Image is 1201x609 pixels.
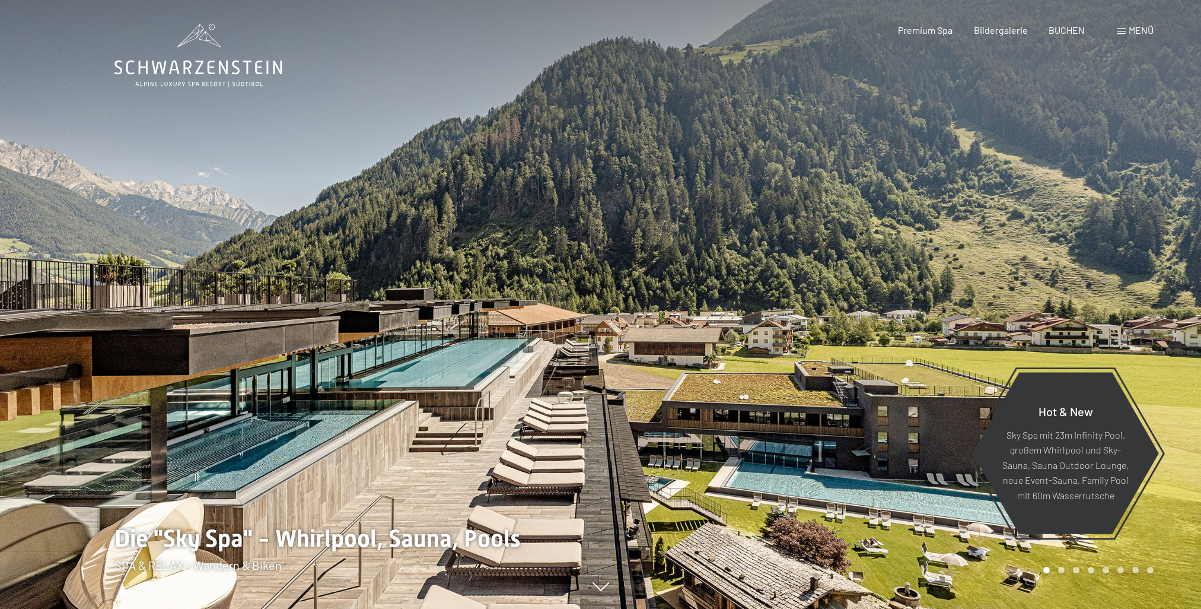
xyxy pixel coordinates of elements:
[1058,567,1065,573] div: Carousel Page 2
[1039,567,1154,573] div: Carousel Pagination
[1049,24,1085,36] a: BUCHEN
[1038,404,1093,418] span: Hot & New
[898,24,952,36] a: Premium Spa
[1073,567,1079,573] div: Carousel Page 3
[1147,567,1154,573] div: Carousel Page 8
[1129,24,1154,36] span: Menü
[1103,567,1109,573] div: Carousel Page 5
[1132,567,1139,573] div: Carousel Page 7
[1088,567,1094,573] div: Carousel Page 4
[974,24,1028,36] a: Bildergalerie
[1001,427,1130,503] p: Sky Spa mit 23m Infinity Pool, großem Whirlpool und Sky-Sauna, Sauna Outdoor Lounge, neue Event-S...
[971,372,1159,535] a: Hot & New Sky Spa mit 23m Infinity Pool, großem Whirlpool und Sky-Sauna, Sauna Outdoor Lounge, ne...
[1043,567,1050,573] div: Carousel Page 1 (Current Slide)
[1117,567,1124,573] div: Carousel Page 6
